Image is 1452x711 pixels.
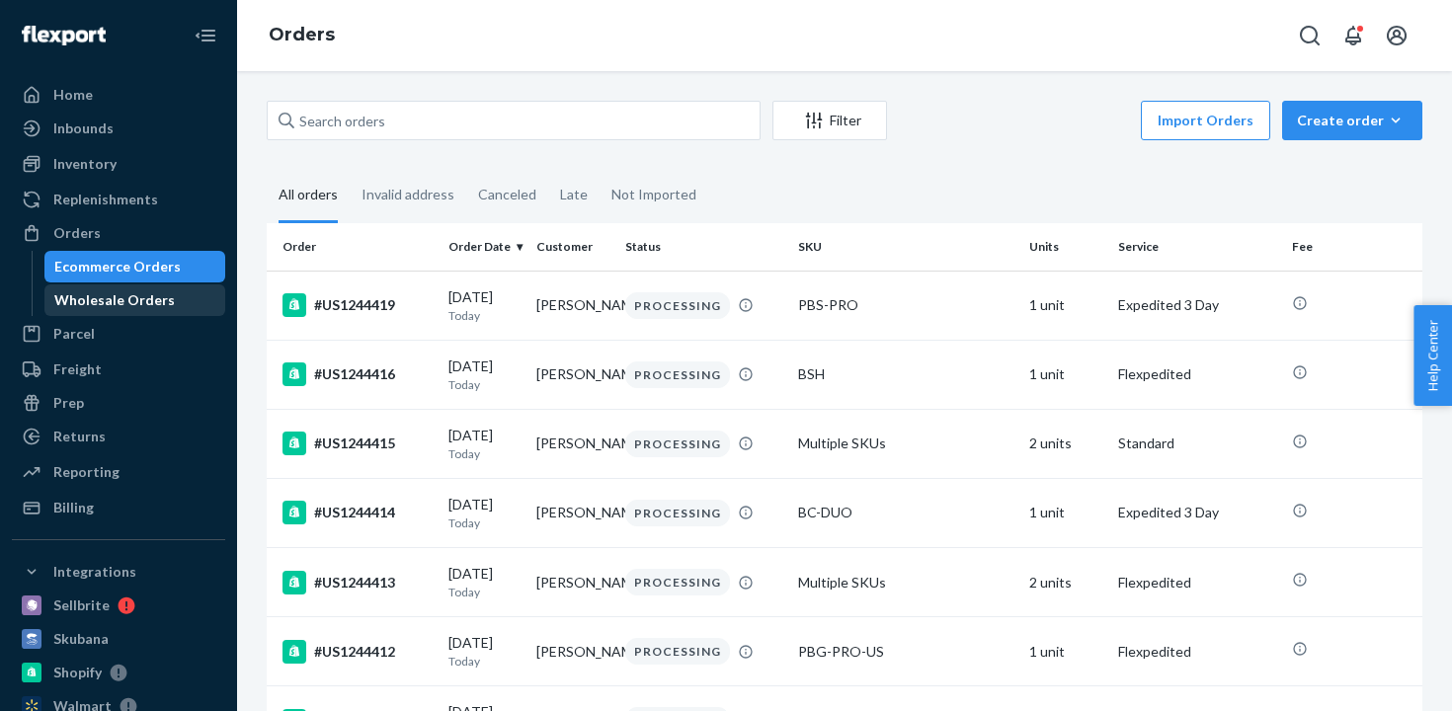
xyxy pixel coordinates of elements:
[790,409,1021,478] td: Multiple SKUs
[53,427,106,446] div: Returns
[772,101,887,140] button: Filter
[1110,223,1284,271] th: Service
[773,111,886,130] div: Filter
[528,271,617,340] td: [PERSON_NAME]
[54,290,175,310] div: Wholesale Orders
[798,295,1013,315] div: PBS-PRO
[1118,364,1276,384] p: Flexpedited
[448,445,522,462] p: Today
[625,638,730,665] div: PROCESSING
[625,569,730,595] div: PROCESSING
[44,251,226,282] a: Ecommerce Orders
[528,478,617,547] td: [PERSON_NAME]
[625,292,730,319] div: PROCESSING
[22,26,106,45] img: Flexport logo
[282,362,433,386] div: #US1244416
[53,595,110,615] div: Sellbrite
[1021,223,1110,271] th: Units
[1021,340,1110,409] td: 1 unit
[790,223,1021,271] th: SKU
[12,148,225,180] a: Inventory
[1413,305,1452,406] button: Help Center
[53,562,136,582] div: Integrations
[560,169,588,220] div: Late
[186,16,225,55] button: Close Navigation
[1118,573,1276,592] p: Flexpedited
[1290,16,1330,55] button: Open Search Box
[282,571,433,594] div: #US1244413
[53,324,95,344] div: Parcel
[1118,503,1276,522] p: Expedited 3 Day
[1284,223,1422,271] th: Fee
[253,7,351,64] ol: breadcrumbs
[1118,434,1276,453] p: Standard
[798,364,1013,384] div: BSH
[1333,16,1373,55] button: Open notifications
[53,154,117,174] div: Inventory
[53,223,101,243] div: Orders
[448,495,522,531] div: [DATE]
[1021,478,1110,547] td: 1 unit
[1021,617,1110,686] td: 1 unit
[12,79,225,111] a: Home
[53,629,109,649] div: Skubana
[282,432,433,455] div: #US1244415
[1282,101,1422,140] button: Create order
[12,556,225,588] button: Integrations
[279,169,338,223] div: All orders
[362,169,454,220] div: Invalid address
[1021,409,1110,478] td: 2 units
[53,393,84,413] div: Prep
[53,85,93,105] div: Home
[1297,111,1408,130] div: Create order
[12,217,225,249] a: Orders
[12,456,225,488] a: Reporting
[625,361,730,388] div: PROCESSING
[12,421,225,452] a: Returns
[12,387,225,419] a: Prep
[1118,642,1276,662] p: Flexpedited
[448,356,522,393] div: [DATE]
[12,113,225,144] a: Inbounds
[798,642,1013,662] div: PBG-PRO-US
[1021,548,1110,617] td: 2 units
[536,238,609,255] div: Customer
[448,307,522,324] p: Today
[267,101,761,140] input: Search orders
[12,590,225,621] a: Sellbrite
[528,340,617,409] td: [PERSON_NAME]
[625,431,730,457] div: PROCESSING
[12,657,225,688] a: Shopify
[528,409,617,478] td: [PERSON_NAME]
[790,548,1021,617] td: Multiple SKUs
[448,376,522,393] p: Today
[528,548,617,617] td: [PERSON_NAME]
[53,118,114,138] div: Inbounds
[448,514,522,531] p: Today
[282,293,433,317] div: #US1244419
[448,426,522,462] div: [DATE]
[1377,16,1416,55] button: Open account menu
[448,287,522,324] div: [DATE]
[53,359,102,379] div: Freight
[478,169,536,220] div: Canceled
[528,617,617,686] td: [PERSON_NAME]
[267,223,441,271] th: Order
[12,318,225,350] a: Parcel
[44,284,226,316] a: Wholesale Orders
[1021,271,1110,340] td: 1 unit
[617,223,791,271] th: Status
[282,501,433,524] div: #US1244414
[53,190,158,209] div: Replenishments
[54,257,181,276] div: Ecommerce Orders
[282,640,433,664] div: #US1244412
[611,169,696,220] div: Not Imported
[12,354,225,385] a: Freight
[625,500,730,526] div: PROCESSING
[1141,101,1270,140] button: Import Orders
[448,653,522,670] p: Today
[53,663,102,682] div: Shopify
[441,223,529,271] th: Order Date
[798,503,1013,522] div: BC-DUO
